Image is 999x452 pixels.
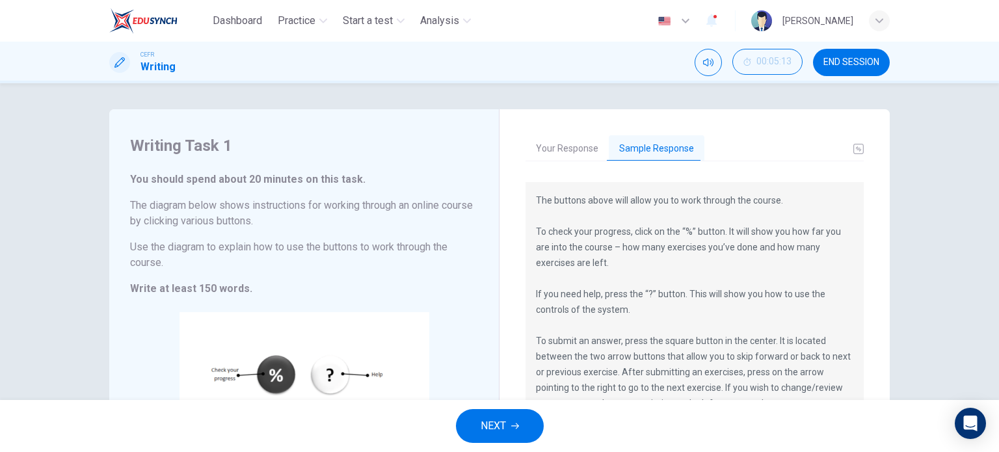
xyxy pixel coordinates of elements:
img: Profile picture [751,10,772,31]
button: Analysis [415,9,476,33]
button: Practice [273,9,332,33]
button: Dashboard [207,9,267,33]
span: Start a test [343,13,393,29]
div: Mute [695,49,722,76]
button: Sample Response [609,135,704,163]
button: Start a test [338,9,410,33]
span: Dashboard [213,13,262,29]
button: Your Response [526,135,609,163]
div: Open Intercom Messenger [955,408,986,439]
h6: The diagram below shows instructions for working through an online course by clicking various but... [130,198,478,229]
a: EduSynch logo [109,8,207,34]
span: END SESSION [823,57,879,68]
strong: Write at least 150 words. [130,282,252,295]
span: NEXT [481,417,506,435]
h4: Writing Task 1 [130,135,478,156]
button: NEXT [456,409,544,443]
img: en [656,16,673,26]
span: CEFR [140,50,154,59]
span: Practice [278,13,315,29]
h1: Writing [140,59,176,75]
button: END SESSION [813,49,890,76]
div: Hide [732,49,803,76]
h6: Use the diagram to explain how to use the buttons to work through the course. [130,239,478,271]
button: 00:05:13 [732,49,803,75]
div: [PERSON_NAME] [782,13,853,29]
span: Analysis [420,13,459,29]
h6: You should spend about 20 minutes on this task. [130,172,478,187]
img: EduSynch logo [109,8,178,34]
span: 00:05:13 [756,57,792,67]
div: basic tabs example [526,135,864,163]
